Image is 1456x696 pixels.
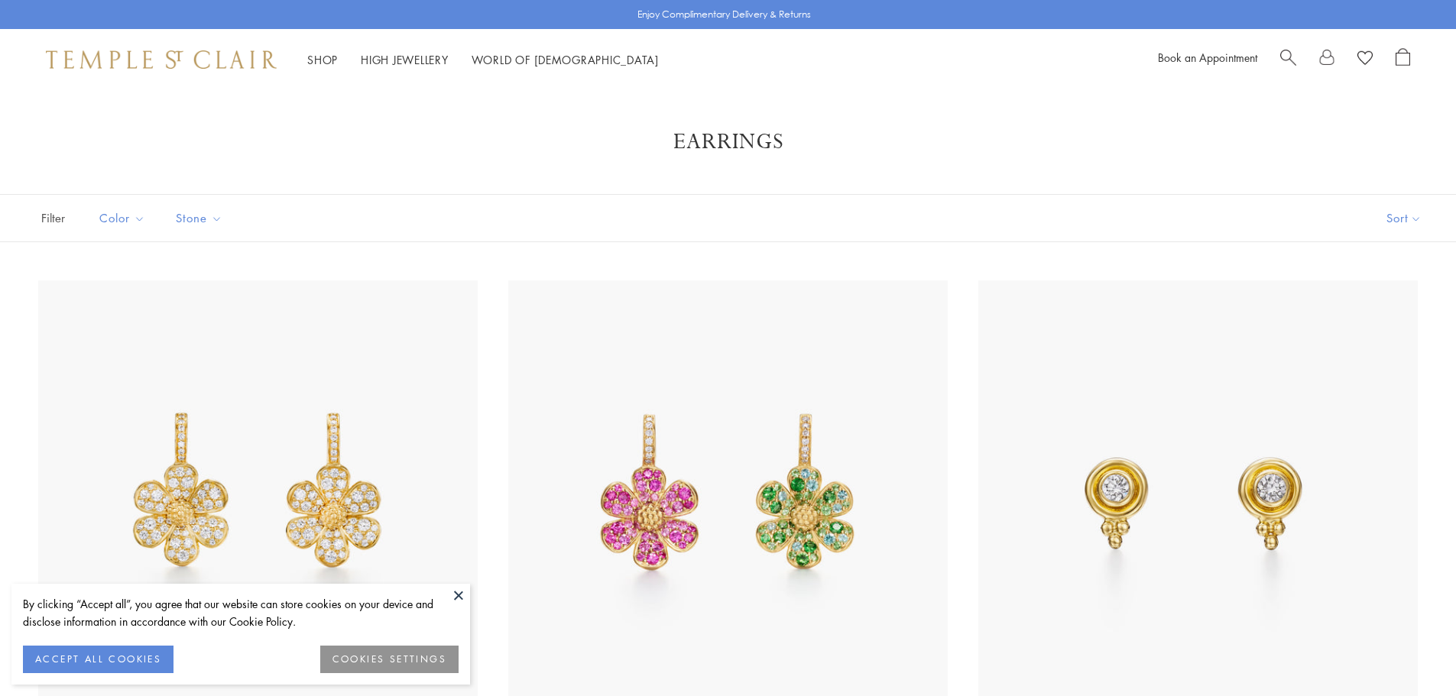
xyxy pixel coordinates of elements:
h1: Earrings [61,128,1395,156]
a: Open Shopping Bag [1396,48,1410,71]
a: World of [DEMOGRAPHIC_DATA]World of [DEMOGRAPHIC_DATA] [472,52,659,67]
nav: Main navigation [307,50,659,70]
button: ACCEPT ALL COOKIES [23,646,173,673]
a: Book an Appointment [1158,50,1257,65]
p: Enjoy Complimentary Delivery & Returns [637,7,811,22]
img: Temple St. Clair [46,50,277,69]
div: By clicking “Accept all”, you agree that our website can store cookies on your device and disclos... [23,595,459,630]
a: ShopShop [307,52,338,67]
button: Show sort by [1352,195,1456,241]
button: COOKIES SETTINGS [320,646,459,673]
span: Stone [168,209,234,228]
a: High JewelleryHigh Jewellery [361,52,449,67]
button: Color [88,201,157,235]
button: Stone [164,201,234,235]
a: Search [1280,48,1296,71]
a: View Wishlist [1357,48,1373,71]
span: Color [92,209,157,228]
